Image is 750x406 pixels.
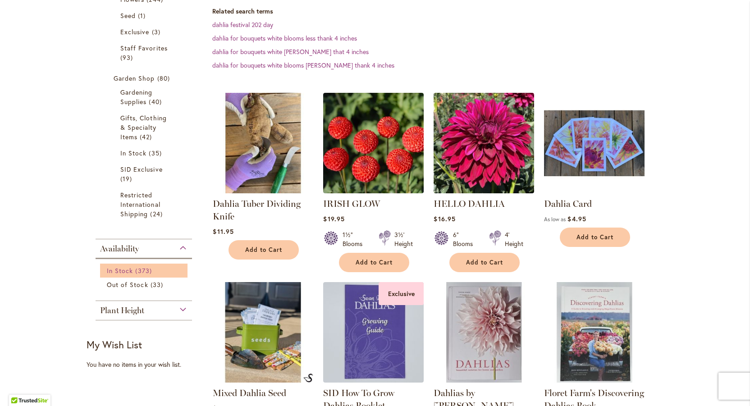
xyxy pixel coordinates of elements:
[212,47,369,56] a: dahlia for bouquets white [PERSON_NAME] that 4 inches
[149,148,164,158] span: 35
[138,11,148,20] span: 1
[323,214,344,223] span: $19.95
[114,74,155,82] span: Garden Shop
[213,376,313,384] a: Mixed Dahlia Seed Mixed Dahlia Seed
[323,93,424,193] img: IRISH GLOW
[87,338,142,351] strong: My Wish List
[152,27,163,36] span: 3
[120,44,168,52] span: Staff Favorites
[323,376,424,384] a: Swan Island Dahlias - How to Grow Guide Exclusive
[120,53,135,62] span: 93
[323,282,424,383] img: Swan Island Dahlias - How to Grow Guide
[150,209,165,219] span: 24
[120,191,160,218] span: Restricted International Shipping
[149,97,164,106] span: 40
[356,259,393,266] span: Add to Cart
[544,198,592,209] a: Dahlia Card
[120,11,136,20] span: Seed
[544,376,645,384] a: Floret Farm's Discovering Dahlias Book
[140,132,154,141] span: 42
[213,227,233,236] span: $11.95
[157,73,172,83] span: 80
[544,187,645,195] a: Group shot of Dahlia Cards
[114,73,176,83] a: Garden Shop
[453,230,478,248] div: 6" Blooms
[120,87,169,106] a: Gardening Supplies
[213,187,313,195] a: Dahlia Tuber Dividing Knife
[87,360,207,369] div: You have no items in your wish list.
[100,306,144,315] span: Plant Height
[567,214,586,223] span: $4.95
[466,259,503,266] span: Add to Cart
[120,43,169,62] a: Staff Favorites
[434,376,534,384] a: Dahlias by Naomi Slade - FRONT
[120,11,169,20] a: Seed
[120,149,146,157] span: In Stock
[343,230,368,248] div: 1½" Blooms
[120,164,169,183] a: SID Exclusive
[229,240,299,260] button: Add to Cart
[434,282,534,383] img: Dahlias by Naomi Slade - FRONT
[107,266,133,275] span: In Stock
[120,190,169,219] a: Restricted International Shipping
[213,93,313,193] img: Dahlia Tuber Dividing Knife
[245,246,282,254] span: Add to Cart
[323,198,380,209] a: IRISH GLOW
[434,187,534,195] a: Hello Dahlia
[107,280,183,289] a: Out of Stock 33
[120,27,149,36] span: Exclusive
[434,93,534,193] img: Hello Dahlia
[339,253,409,272] button: Add to Cart
[100,244,139,254] span: Availability
[212,7,663,16] dt: Related search terms
[434,198,505,209] a: HELLO DAHLIA
[107,280,148,289] span: Out of Stock
[120,114,167,141] span: Gifts, Clothing & Specialty Items
[560,228,630,247] button: Add to Cart
[394,230,413,248] div: 3½' Height
[151,280,165,289] span: 33
[120,148,169,158] a: In Stock
[303,374,313,383] img: Mixed Dahlia Seed
[323,187,424,195] a: IRISH GLOW
[213,198,301,222] a: Dahlia Tuber Dividing Knife
[120,27,169,36] a: Exclusive
[135,266,154,275] span: 373
[107,266,183,275] a: In Stock 373
[212,20,273,29] a: dahlia festival 202 day
[544,216,566,223] span: As low as
[434,214,455,223] span: $16.95
[212,61,394,69] a: dahlia for bouquets white blooms [PERSON_NAME] thank 4 inches
[120,165,163,173] span: SID Exclusive
[544,282,645,383] img: Floret Farm's Discovering Dahlias Book
[379,282,424,305] div: Exclusive
[544,93,645,193] img: Group shot of Dahlia Cards
[212,34,357,42] a: dahlia for bouquets white blooms less thank 4 inches
[120,174,134,183] span: 19
[7,374,32,399] iframe: Launch Accessibility Center
[576,233,613,241] span: Add to Cart
[213,282,313,383] img: Mixed Dahlia Seed
[120,88,152,106] span: Gardening Supplies
[505,230,523,248] div: 4' Height
[120,113,169,141] a: Gifts, Clothing &amp; Specialty Items
[449,253,520,272] button: Add to Cart
[213,388,286,398] a: Mixed Dahlia Seed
